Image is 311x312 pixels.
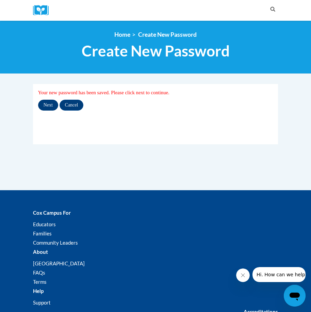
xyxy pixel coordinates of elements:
a: Terms [33,279,47,285]
button: Search [268,5,278,14]
span: Hi. How can we help? [4,5,55,10]
iframe: Close message [236,268,250,282]
a: Educators [33,221,56,227]
b: Cox Campus For [33,210,71,216]
a: Community Leaders [33,240,78,246]
a: Support [33,299,51,306]
a: Families [33,230,52,236]
a: FAQs [33,269,45,276]
input: Cancel [60,100,84,111]
a: Cox Campus [33,5,53,16]
b: About [33,249,48,255]
input: Next [38,100,58,111]
iframe: Button to launch messaging window [284,285,306,307]
span: Create New Password [138,31,197,38]
a: [GEOGRAPHIC_DATA] [33,260,85,266]
img: Logo brand [33,5,53,16]
b: Help [33,288,44,294]
span: Create New Password [82,42,230,60]
iframe: Message from company [252,267,306,282]
a: Home [114,31,130,38]
span: Your new password has been saved. Please click next to continue. [38,90,169,95]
